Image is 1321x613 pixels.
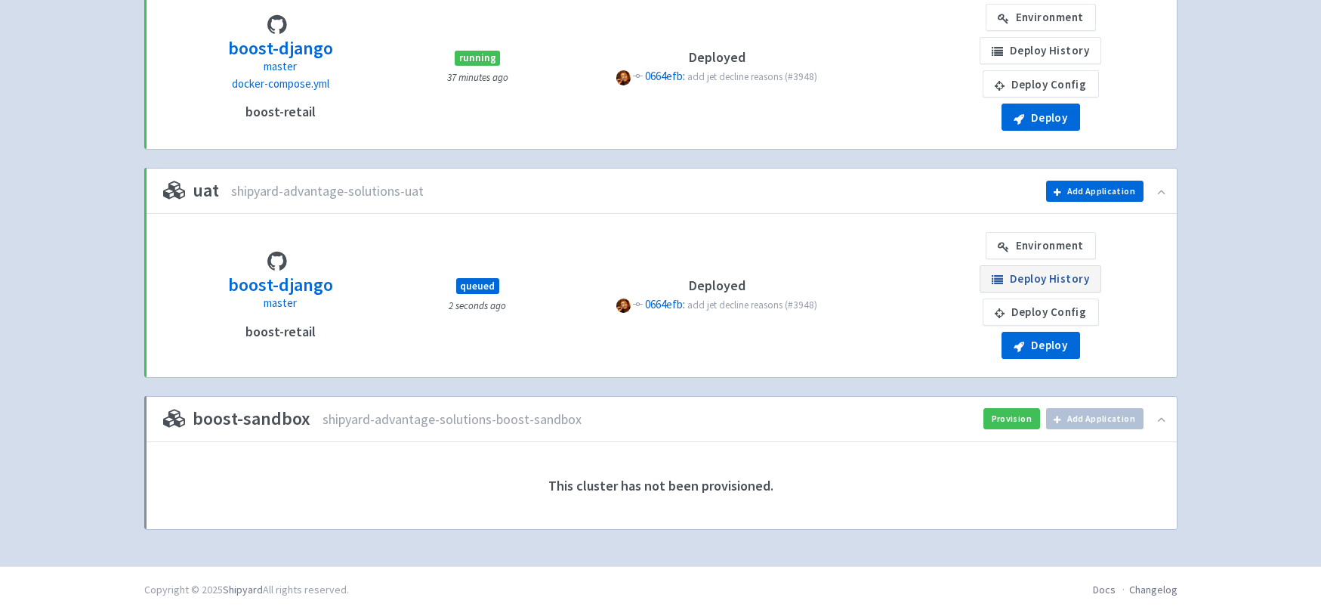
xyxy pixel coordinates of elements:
a: Deploy Config [983,299,1099,326]
h3: boost-sandbox [163,409,310,429]
small: 2 seconds ago [449,299,506,312]
a: Deploy History [980,265,1101,293]
a: 0664efb: [645,69,687,83]
h3: boost-django [228,39,333,58]
a: boost-django master [228,36,333,76]
span: add jet decline reasons (#3948) [687,70,817,83]
h4: boost-retail [245,104,316,119]
h4: Deployed [557,50,876,65]
span: queued [456,278,499,293]
a: Deploy History [980,37,1101,64]
span: shipyard-advantage-solutions-uat [231,183,424,200]
span: 0664efb: [645,297,685,311]
button: Deploy [1002,104,1080,131]
a: Shipyard [223,583,263,596]
a: Docs [1093,583,1116,596]
h3: boost-django [228,275,333,295]
span: 0664efb: [645,69,685,83]
p: master [228,58,333,76]
button: Add Application [1046,181,1144,202]
span: shipyard-advantage-solutions-boost-sandbox [323,411,582,428]
a: Deploy Config [983,70,1099,98]
a: Changelog [1129,583,1177,596]
a: Environment [986,4,1096,31]
a: 0664efb: [645,297,687,311]
a: boost-django master [228,272,333,312]
p: master [228,295,333,312]
h4: Deployed [557,278,876,293]
button: Provision [983,408,1039,429]
span: docker-compose.yml [232,76,329,91]
div: Copyright © 2025 All rights reserved. [144,582,349,598]
small: 37 minutes ago [447,71,508,84]
span: running [455,51,500,66]
h4: This cluster has not been provisioned. [163,460,1159,512]
span: P [616,299,631,313]
span: P [616,70,631,85]
h3: uat [163,181,219,200]
button: Add Application [1046,408,1144,429]
button: Deploy [1002,332,1080,359]
a: docker-compose.yml [232,76,329,93]
h4: boost-retail [245,324,316,339]
a: Environment [986,232,1096,259]
span: add jet decline reasons (#3948) [687,299,817,311]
